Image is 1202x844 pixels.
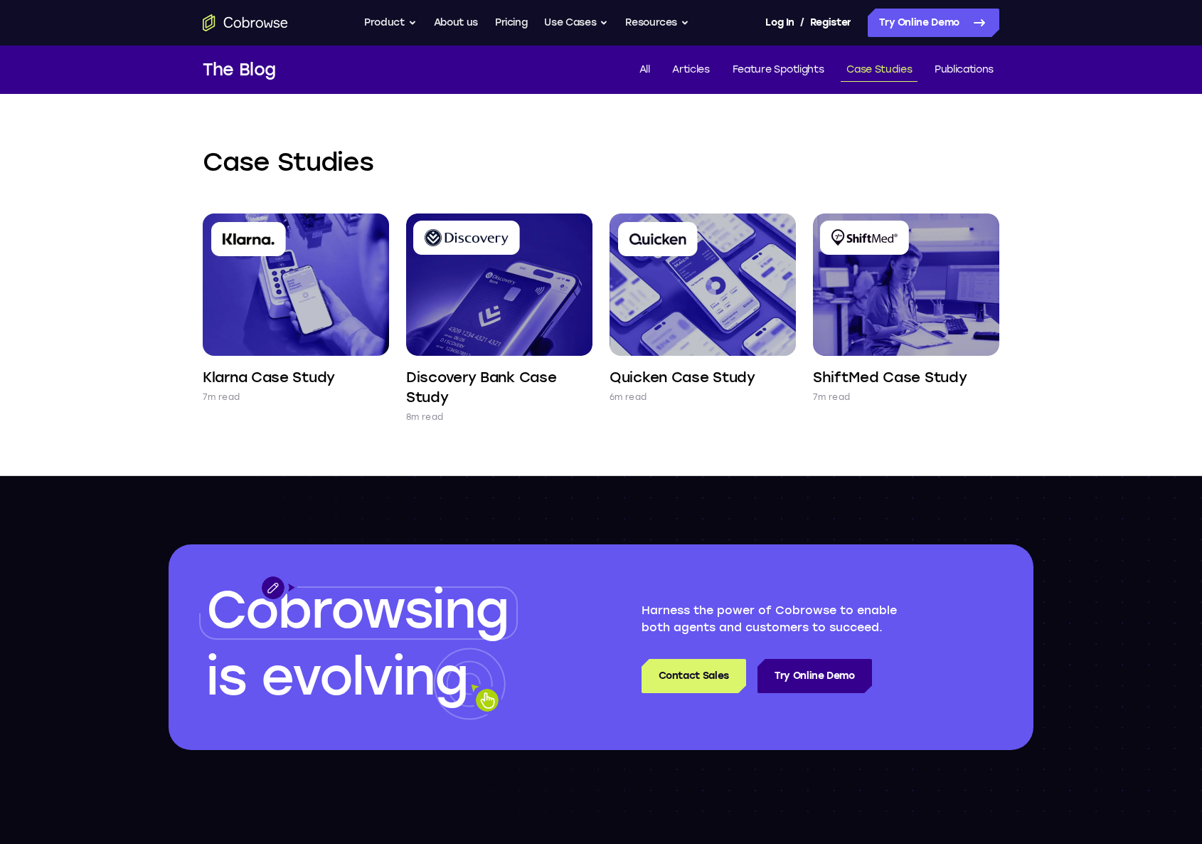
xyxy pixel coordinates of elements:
[610,390,647,404] p: 6m read
[406,213,592,424] a: Discovery Bank Case Study 8m read
[203,213,389,404] a: Klarna Case Study 7m read
[727,58,830,82] a: Feature Spotlights
[610,367,755,387] h4: Quicken Case Study
[800,14,804,31] span: /
[666,58,715,82] a: Articles
[810,9,851,37] a: Register
[495,9,528,37] a: Pricing
[203,367,335,387] h4: Klarna Case Study
[929,58,999,82] a: Publications
[813,390,850,404] p: 7m read
[544,9,608,37] button: Use Cases
[610,213,796,404] a: Quicken Case Study 6m read
[813,213,999,356] img: ShiftMed Case Study
[206,579,508,640] span: Cobrowsing
[203,57,276,83] h1: The Blog
[642,602,927,636] p: Harness the power of Cobrowse to enable both agents and customers to succeed.
[642,659,746,693] a: Contact Sales
[406,410,443,424] p: 8m read
[364,9,417,37] button: Product
[203,14,288,31] a: Go to the home page
[625,9,689,37] button: Resources
[406,367,592,407] h4: Discovery Bank Case Study
[841,58,918,82] a: Case Studies
[434,9,478,37] a: About us
[765,9,794,37] a: Log In
[203,213,389,356] img: Klarna Case Study
[261,646,468,707] span: evolving
[203,390,240,404] p: 7m read
[610,213,796,356] img: Quicken Case Study
[813,213,999,404] a: ShiftMed Case Study 7m read
[868,9,999,37] a: Try Online Demo
[406,213,592,356] img: Discovery Bank Case Study
[813,367,967,387] h4: ShiftMed Case Study
[634,58,656,82] a: All
[757,659,872,693] a: Try Online Demo
[206,646,246,707] span: is
[203,145,999,179] h2: Case Studies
